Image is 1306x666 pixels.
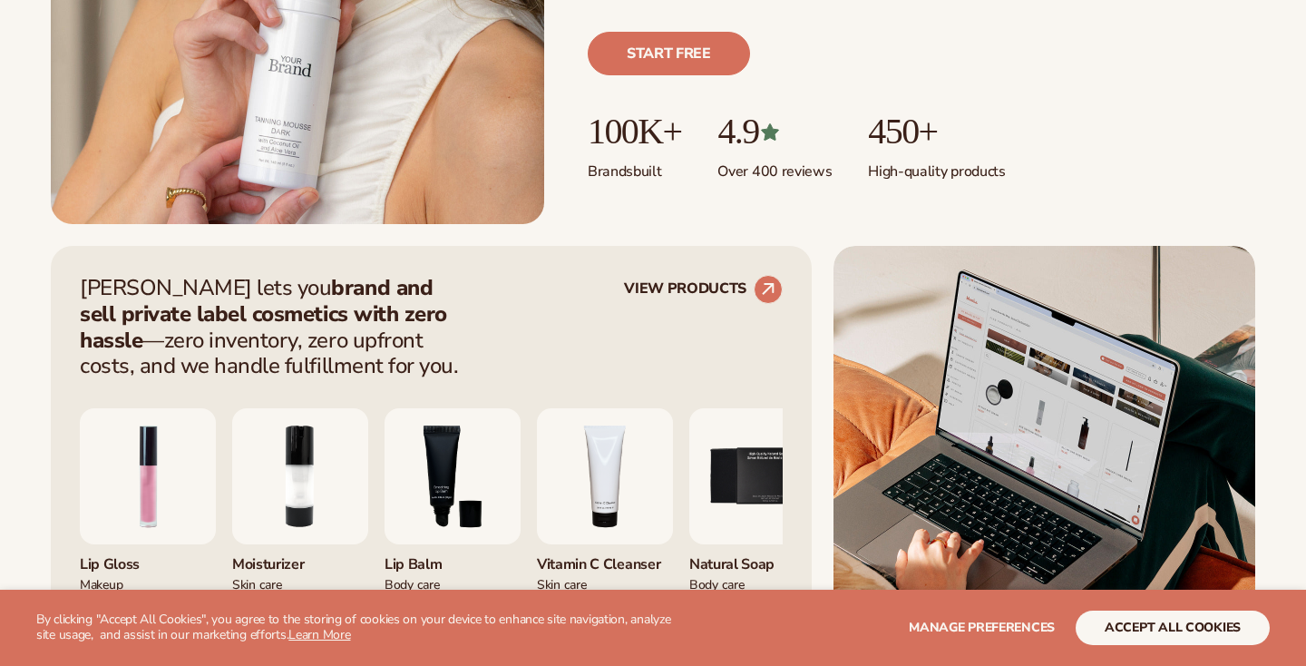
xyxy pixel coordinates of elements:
div: Lip Gloss [80,544,216,574]
img: Vitamin c cleanser. [537,408,673,544]
a: VIEW PRODUCTS [624,275,783,304]
a: Learn More [288,626,350,643]
button: accept all cookies [1076,611,1270,645]
a: Start free [588,32,750,75]
div: Skin Care [232,574,368,593]
p: Over 400 reviews [717,152,832,181]
p: 100K+ [588,112,681,152]
img: Shopify Image 2 [833,246,1255,661]
div: Moisturizer [232,544,368,574]
p: High-quality products [868,152,1005,181]
img: Pink lip gloss. [80,408,216,544]
div: Lip Balm [385,544,521,574]
div: Body Care [689,574,825,593]
p: Brands built [588,152,681,181]
p: 450+ [868,112,1005,152]
div: Natural Soap [689,544,825,574]
img: Moisturizing lotion. [232,408,368,544]
button: Manage preferences [909,611,1055,645]
div: Vitamin C Cleanser [537,544,673,574]
div: Skin Care [537,574,673,593]
p: By clicking "Accept All Cookies", you agree to the storing of cookies on your device to enhance s... [36,612,682,643]
p: [PERSON_NAME] lets you —zero inventory, zero upfront costs, and we handle fulfillment for you. [80,275,470,379]
div: Body Care [385,574,521,593]
strong: brand and sell private label cosmetics with zero hassle [80,273,447,355]
span: Manage preferences [909,619,1055,636]
img: Smoothing lip balm. [385,408,521,544]
p: 4.9 [717,112,832,152]
div: Makeup [80,574,216,593]
img: Nature bar of soap. [689,408,825,544]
